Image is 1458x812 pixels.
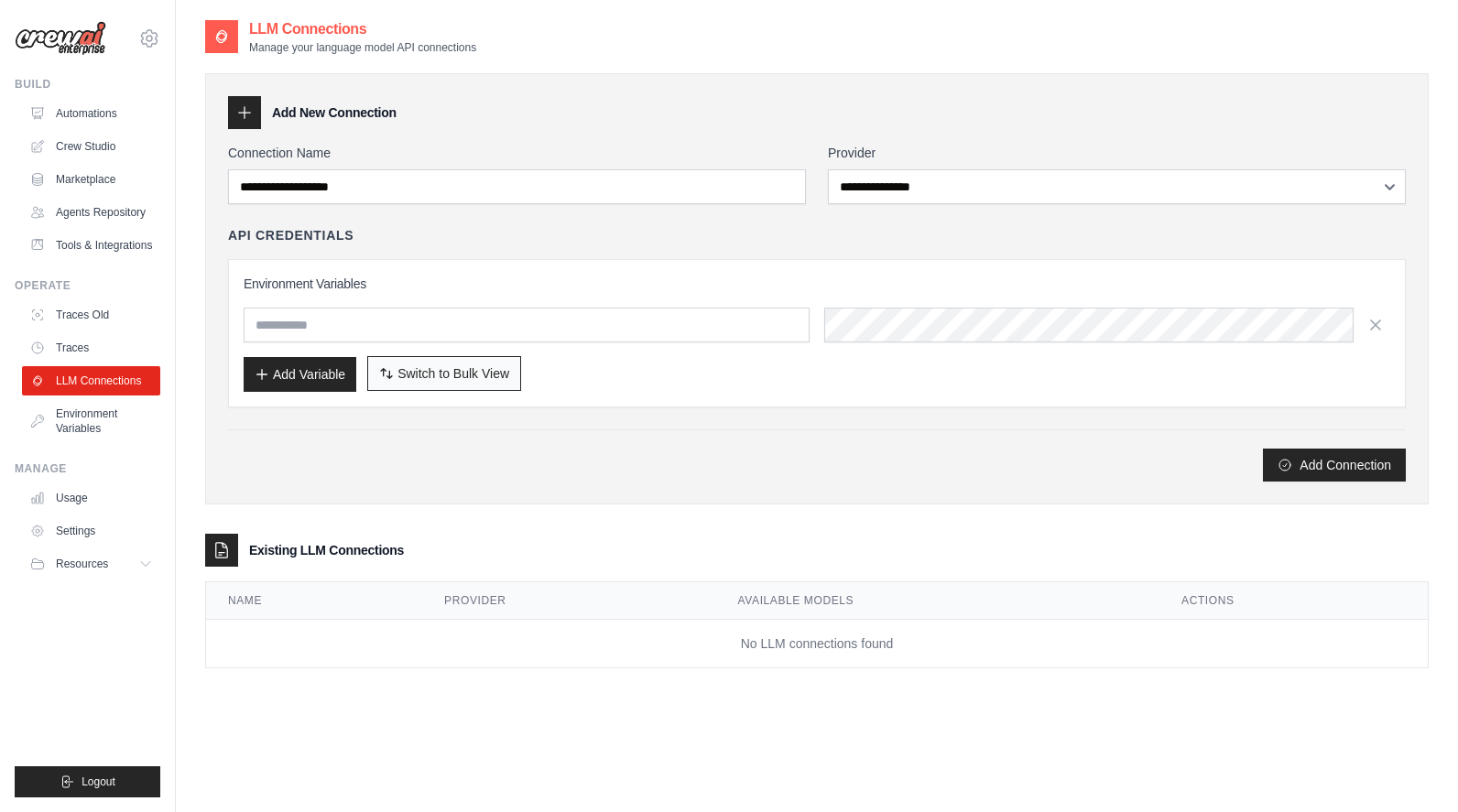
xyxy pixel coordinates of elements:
a: Crew Studio [22,132,160,161]
th: Name [206,582,422,620]
h4: API Credentials [228,226,354,244]
h3: Add New Connection [272,103,397,122]
a: Environment Variables [22,399,160,443]
th: Actions [1159,582,1428,620]
span: Switch to Bulk View [397,364,509,383]
h2: LLM Connections [249,18,476,40]
div: Manage [15,461,160,476]
button: Logout [15,766,160,797]
th: Available Models [716,582,1159,620]
h3: Existing LLM Connections [249,541,404,559]
a: Tools & Integrations [22,231,160,260]
a: Agents Repository [22,198,160,227]
td: No LLM connections found [206,620,1428,668]
span: Resources [56,557,108,571]
h3: Environment Variables [244,275,1390,293]
a: Automations [22,99,160,128]
button: Add Connection [1263,449,1406,482]
label: Provider [828,144,1406,162]
img: Logo [15,21,106,56]
button: Add Variable [244,357,356,392]
a: LLM Connections [22,366,160,395]
p: Manage your language model API connections [249,40,476,55]
div: Operate [15,278,160,293]
a: Marketplace [22,165,160,194]
a: Traces [22,333,160,363]
label: Connection Name [228,144,806,162]
button: Switch to Bulk View [367,356,521,391]
a: Traces Old [22,300,160,330]
a: Usage [22,483,160,513]
a: Settings [22,516,160,546]
span: Logout [82,774,115,789]
div: Build [15,77,160,92]
button: Resources [22,549,160,579]
th: Provider [422,582,716,620]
